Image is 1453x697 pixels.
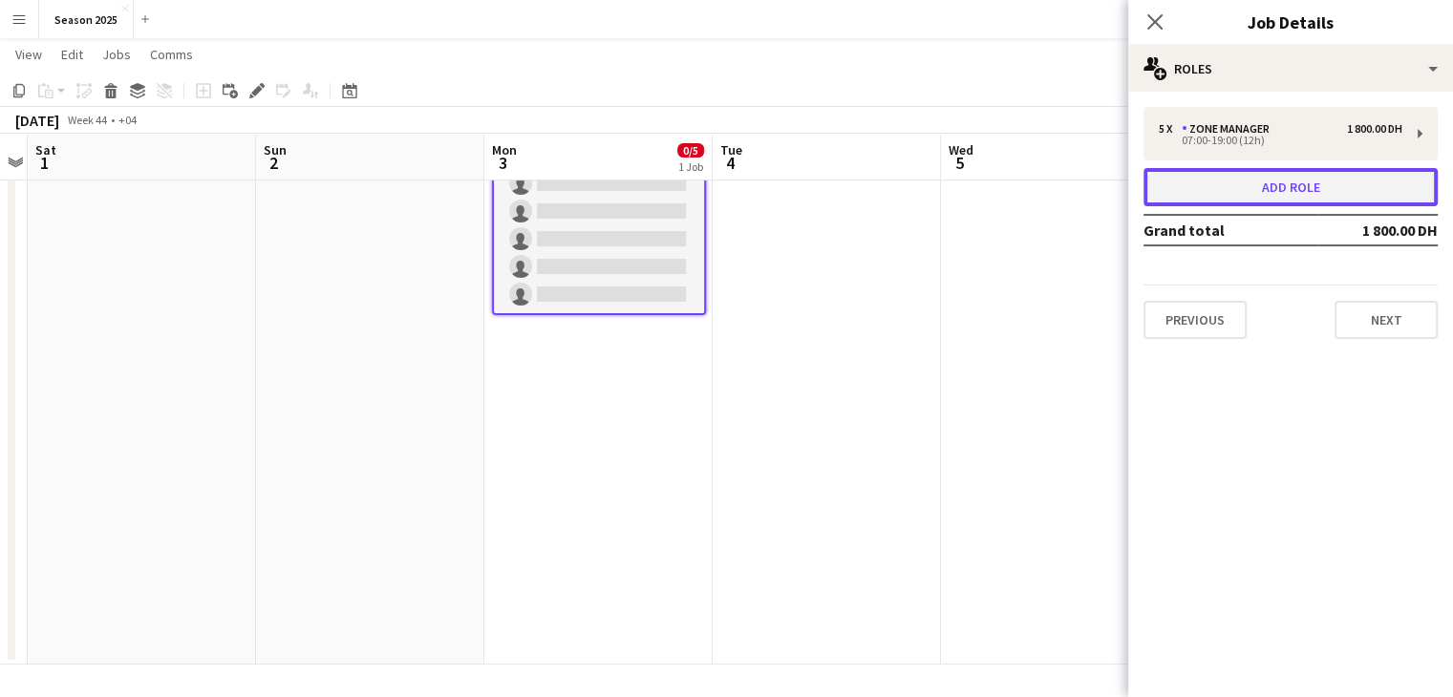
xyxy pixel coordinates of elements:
[63,113,111,127] span: Week 44
[118,113,137,127] div: +04
[678,159,703,174] div: 1 Job
[949,141,973,158] span: Wed
[61,46,83,63] span: Edit
[15,111,59,130] div: [DATE]
[1159,136,1402,145] div: 07:00-19:00 (12h)
[150,46,193,63] span: Comms
[720,141,742,158] span: Tue
[492,141,517,158] span: Mon
[35,141,56,158] span: Sat
[15,46,42,63] span: View
[102,46,131,63] span: Jobs
[1159,122,1182,136] div: 5 x
[1347,122,1402,136] div: 1 800.00 DH
[494,137,704,313] app-card-role: Zone Manager0/507:00-19:00 (12h)
[142,42,201,67] a: Comms
[8,42,50,67] a: View
[95,42,139,67] a: Jobs
[492,53,706,315] app-job-card: Draft07:00-19:00 (12h)0/5ADIPEC 2025- VENUE TEAM1 RoleZone Manager0/507:00-19:00 (12h)
[264,141,287,158] span: Sun
[261,152,287,174] span: 2
[489,152,517,174] span: 3
[1128,46,1453,92] div: Roles
[39,1,134,38] button: Season 2025
[1335,301,1438,339] button: Next
[1128,10,1453,34] h3: Job Details
[1143,168,1438,206] button: Add role
[717,152,742,174] span: 4
[1143,301,1247,339] button: Previous
[946,152,973,174] span: 5
[1317,215,1438,245] td: 1 800.00 DH
[53,42,91,67] a: Edit
[677,143,704,158] span: 0/5
[1143,215,1317,245] td: Grand total
[32,152,56,174] span: 1
[1182,122,1277,136] div: Zone Manager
